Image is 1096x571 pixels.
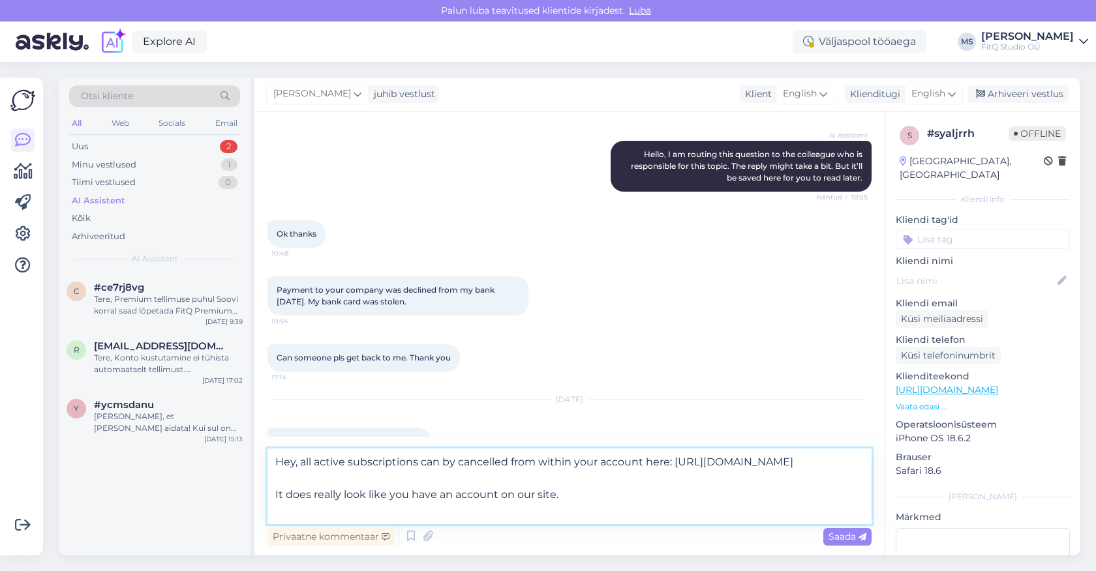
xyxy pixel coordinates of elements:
div: [PERSON_NAME] [981,31,1074,42]
span: Can someone pls get back to me. Thank you [277,353,451,362]
div: Web [109,115,132,132]
p: Safari 18.6 [896,464,1070,478]
span: AI Assistent [819,130,868,140]
p: Kliendi nimi [896,254,1070,268]
div: [PERSON_NAME] [896,491,1070,503]
img: Askly Logo [10,88,35,113]
span: 10:48 [271,248,320,258]
div: Küsi meiliaadressi [896,310,988,328]
span: s [907,130,912,140]
p: Operatsioonisüsteem [896,418,1070,432]
div: FitQ Studio OÜ [981,42,1074,52]
div: [GEOGRAPHIC_DATA], [GEOGRAPHIC_DATA] [900,154,1044,182]
img: explore-ai [99,28,127,55]
a: [URL][DOMAIN_NAME] [896,384,998,396]
div: Minu vestlused [72,158,136,171]
input: Lisa nimi [896,274,1055,288]
p: iPhone OS 18.6.2 [896,432,1070,445]
div: All [69,115,84,132]
div: [PERSON_NAME], et [PERSON_NAME] aidata! Kui sul on veel küsimusi meie teenuste kohta, küsi julgelt. [94,411,243,434]
div: Väljaspool tööaega [793,30,926,53]
div: Email [213,115,240,132]
p: Vaata edasi ... [896,401,1070,413]
textarea: Hey, all active subscriptions can by cancelled from within your account here: [URL][DOMAIN_NAME] ... [267,448,872,524]
div: 0 [219,176,237,189]
div: Kliendi info [896,194,1070,205]
span: Can someone please get back to me! [277,436,421,446]
div: MS [958,33,976,51]
div: Tiimi vestlused [72,176,136,189]
div: 1 [221,158,237,171]
div: Kõik [72,212,91,225]
div: Uus [72,140,88,153]
span: #ycmsdanu [94,399,154,411]
div: AI Assistent [72,194,125,207]
span: Offline [1009,126,1066,141]
span: #ce7rj8vg [94,282,144,293]
a: [PERSON_NAME]FitQ Studio OÜ [981,31,1088,52]
div: [DATE] [267,394,872,405]
span: Otsi kliente [81,89,133,103]
p: Kliendi telefon [896,333,1070,347]
div: Arhiveeritud [72,230,125,243]
span: c [74,286,80,296]
div: Tere, Konto kustutamine ei tühista automaatselt tellimust. [PERSON_NAME] lõpetada FitQ Premium te... [94,352,243,375]
span: Saada [829,531,866,542]
p: Kliendi email [896,297,1070,310]
span: r [74,345,80,355]
span: [PERSON_NAME] [273,87,351,101]
div: 2 [220,140,237,153]
div: # syaljrrh [927,126,1009,141]
p: Märkmed [896,510,1070,524]
span: 10:54 [271,316,320,326]
span: English [911,87,945,101]
span: y [74,403,79,413]
p: Klienditeekond [896,370,1070,383]
div: Tere, Premium tellimuse puhul Soovi korral saad lõpetada FitQ Premium tellimuse igal hetkel [PERS... [94,293,243,317]
p: Brauser [896,450,1070,464]
div: [DATE] 9:39 [205,317,243,327]
div: [DATE] 15:13 [204,434,243,444]
div: Arhiveeri vestlus [968,85,1069,103]
div: [DATE] 17:02 [202,375,243,385]
span: Hello, I am routing this question to the colleague who is responsible for this topic. The reply m... [631,149,864,183]
div: juhib vestlust [369,87,435,101]
div: Socials [156,115,188,132]
span: Luba [625,5,655,16]
div: Privaatne kommentaar [267,528,395,546]
div: Klienditugi [845,87,900,101]
span: English [783,87,817,101]
p: Kliendi tag'id [896,213,1070,227]
span: AI Assistent [132,253,178,265]
div: Klient [740,87,772,101]
span: Payment to your company was declined from my bank [DATE]. My bank card was stolen. [277,285,496,306]
span: 17:14 [271,372,320,382]
span: Nähtud ✓ 10:25 [817,192,868,202]
span: Ok thanks [277,229,316,239]
div: Küsi telefoninumbrit [896,347,1001,364]
input: Lisa tag [896,229,1070,249]
span: raumer76@gmail.com [94,340,230,352]
a: Explore AI [132,31,207,53]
